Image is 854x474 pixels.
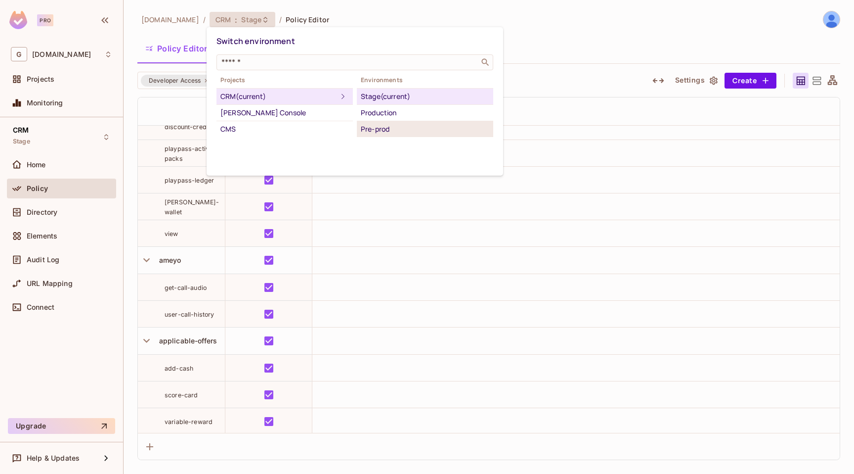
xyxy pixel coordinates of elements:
div: Production [361,107,489,119]
span: Switch environment [216,36,295,47]
div: CRM (current) [220,91,337,102]
span: Projects [216,76,353,84]
div: [PERSON_NAME] Console [220,107,349,119]
span: Environments [357,76,493,84]
div: Stage (current) [361,91,489,102]
div: CMS [220,123,349,135]
div: Pre-prod [361,123,489,135]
